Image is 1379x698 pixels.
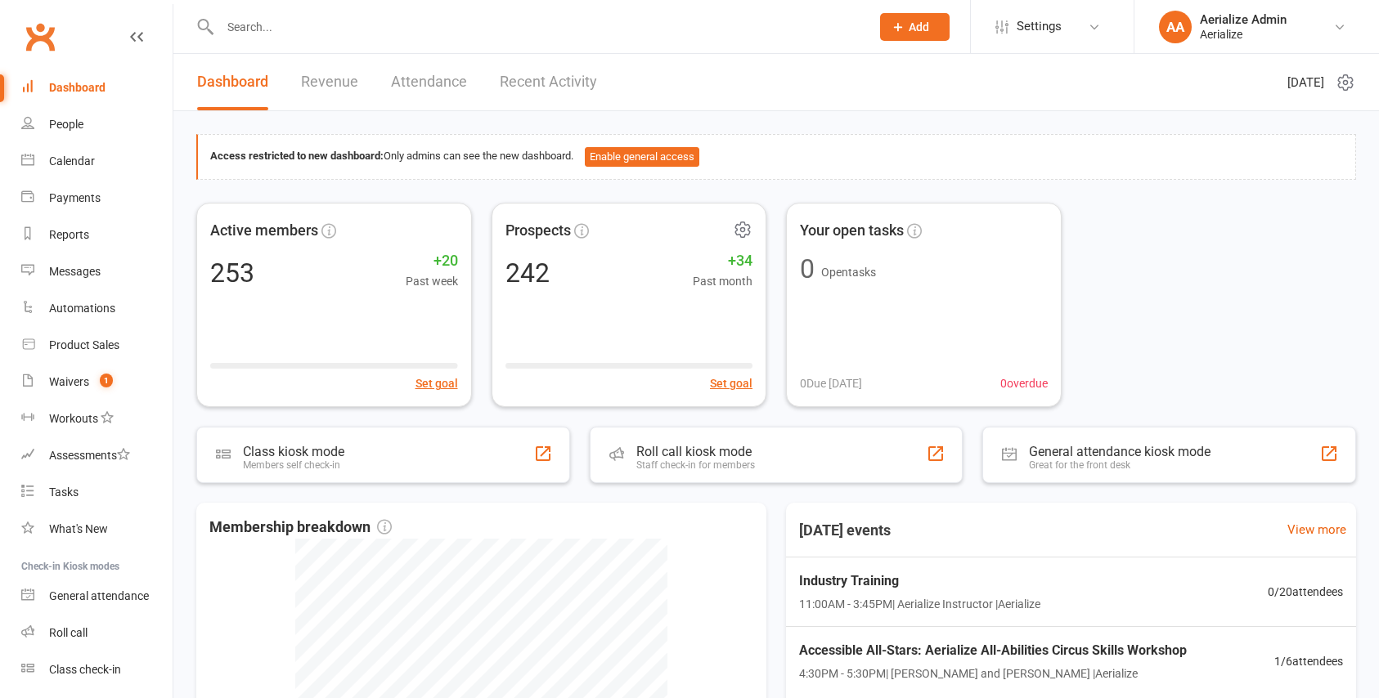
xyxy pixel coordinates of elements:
a: Messages [21,253,173,290]
div: People [49,118,83,131]
input: Search... [215,16,859,38]
span: 1 [100,374,113,387]
a: Product Sales [21,327,173,364]
a: What's New [21,511,173,548]
div: Automations [49,302,115,315]
a: Tasks [21,474,173,511]
button: Add [880,13,950,41]
strong: Access restricted to new dashboard: [210,150,384,162]
div: Assessments [49,449,130,462]
button: Set goal [710,374,752,392]
span: [DATE] [1287,73,1324,92]
a: Roll call [21,615,173,651]
div: 253 [210,260,254,286]
span: Settings [1017,8,1062,45]
div: Payments [49,191,101,204]
a: Attendance [391,54,467,110]
span: Accessible All-Stars: Aerialize All-Abilities Circus Skills Workshop [799,640,1187,661]
a: Dashboard [21,69,173,106]
a: Assessments [21,437,173,474]
button: Set goal [415,374,458,392]
a: Automations [21,290,173,327]
a: Revenue [301,54,358,110]
span: Prospects [505,219,571,243]
a: Dashboard [197,54,268,110]
a: Payments [21,180,173,217]
div: Class kiosk mode [243,444,344,459]
a: People [21,106,173,143]
div: Great for the front desk [1029,459,1211,471]
a: View more [1287,520,1346,539]
span: Membership breakdown [209,516,392,539]
span: 11:00AM - 3:45PM | Aerialize Instructor | Aerialize [799,595,1040,613]
a: Reports [21,217,173,253]
span: Active members [210,219,318,243]
span: +34 [693,249,752,273]
a: Waivers 1 [21,364,173,400]
div: Waivers [49,375,89,388]
h3: [DATE] events [786,516,904,545]
div: What's New [49,522,108,535]
div: Class check-in [49,663,121,676]
span: 0 Due [DATE] [800,374,862,392]
span: Past week [406,272,458,290]
span: Industry Training [799,570,1040,592]
span: 4:30PM - 5:30PM | [PERSON_NAME] and [PERSON_NAME] | Aerialize [799,664,1187,682]
div: Staff check-in for members [636,459,755,471]
div: Product Sales [49,338,119,351]
a: Class kiosk mode [21,651,173,688]
span: 0 / 20 attendees [1268,583,1343,601]
a: Clubworx [20,16,61,57]
div: AA [1159,11,1192,43]
span: Your open tasks [800,219,904,243]
a: Calendar [21,143,173,180]
div: General attendance [49,589,149,602]
div: Roll call kiosk mode [636,444,755,459]
button: Enable general access [585,147,699,167]
div: Aerialize [1200,27,1287,42]
span: 1 / 6 attendees [1274,652,1343,670]
a: Workouts [21,400,173,437]
div: Reports [49,228,89,241]
div: 0 [800,256,815,282]
div: Workouts [49,412,98,425]
div: Dashboard [49,81,106,94]
div: Messages [49,265,101,278]
div: Roll call [49,626,88,639]
div: Aerialize Admin [1200,12,1287,27]
span: +20 [406,249,458,273]
div: Members self check-in [243,459,344,471]
span: Past month [693,272,752,290]
a: Recent Activity [500,54,597,110]
div: Calendar [49,154,95,168]
div: 242 [505,260,550,286]
div: General attendance kiosk mode [1029,444,1211,459]
div: Only admins can see the new dashboard. [210,147,1343,167]
a: General attendance kiosk mode [21,578,173,615]
span: 0 overdue [1000,374,1048,392]
span: Add [909,20,929,34]
span: Open tasks [821,266,876,279]
div: Tasks [49,485,79,499]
